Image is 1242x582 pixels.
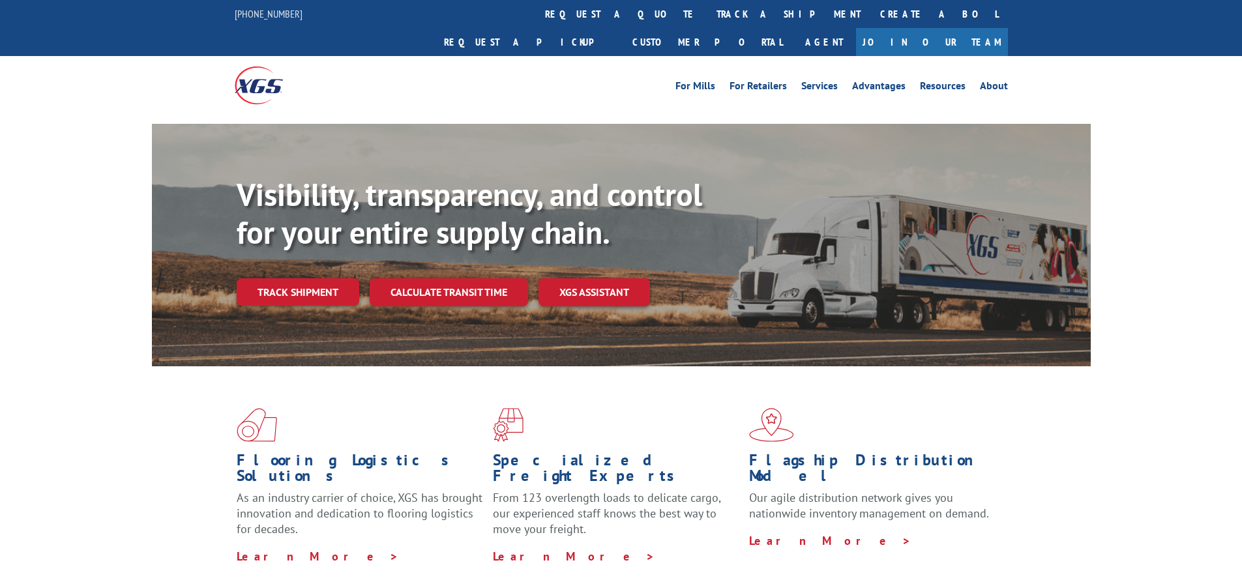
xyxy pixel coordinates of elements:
[434,28,623,56] a: Request a pickup
[675,81,715,95] a: For Mills
[623,28,792,56] a: Customer Portal
[493,490,739,548] p: From 123 overlength loads to delicate cargo, our experienced staff knows the best way to move you...
[539,278,650,306] a: XGS ASSISTANT
[852,81,906,95] a: Advantages
[237,549,399,564] a: Learn More >
[856,28,1008,56] a: Join Our Team
[980,81,1008,95] a: About
[235,7,303,20] a: [PHONE_NUMBER]
[792,28,856,56] a: Agent
[801,81,838,95] a: Services
[237,490,482,536] span: As an industry carrier of choice, XGS has brought innovation and dedication to flooring logistics...
[237,408,277,442] img: xgs-icon-total-supply-chain-intelligence-red
[749,533,911,548] a: Learn More >
[370,278,528,306] a: Calculate transit time
[493,408,524,442] img: xgs-icon-focused-on-flooring-red
[493,549,655,564] a: Learn More >
[920,81,966,95] a: Resources
[237,278,359,306] a: Track shipment
[493,452,739,490] h1: Specialized Freight Experts
[749,452,996,490] h1: Flagship Distribution Model
[237,452,483,490] h1: Flooring Logistics Solutions
[730,81,787,95] a: For Retailers
[749,408,794,442] img: xgs-icon-flagship-distribution-model-red
[237,174,702,252] b: Visibility, transparency, and control for your entire supply chain.
[749,490,989,521] span: Our agile distribution network gives you nationwide inventory management on demand.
